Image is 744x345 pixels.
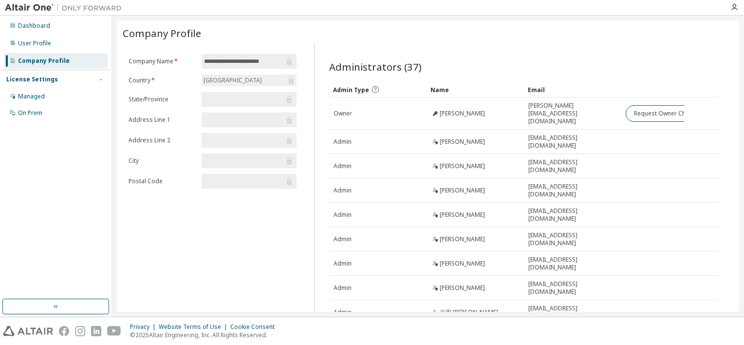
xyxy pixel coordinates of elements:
span: Administrators (37) [329,60,422,74]
span: [EMAIL_ADDRESS][DOMAIN_NAME] [528,207,617,223]
div: Dashboard [18,22,50,30]
label: State/Province [129,96,196,103]
span: [PERSON_NAME] [440,235,485,243]
span: 光宏 [PERSON_NAME] [440,308,498,316]
span: Admin Type [333,86,369,94]
span: Admin [334,187,352,194]
span: Admin [334,260,352,268]
div: Name [430,82,520,97]
span: [EMAIL_ADDRESS][DOMAIN_NAME] [528,158,617,174]
label: Postal Code [129,177,196,185]
span: Admin [334,284,352,292]
span: [PERSON_NAME] [440,284,485,292]
img: instagram.svg [75,326,85,336]
span: [PERSON_NAME] [440,260,485,268]
span: [PERSON_NAME] [440,162,485,170]
p: © 2025 Altair Engineering, Inc. All Rights Reserved. [130,331,280,339]
span: [EMAIL_ADDRESS][DOMAIN_NAME] [528,280,617,296]
span: [EMAIL_ADDRESS][DOMAIN_NAME] [528,231,617,247]
label: Company Name [129,57,196,65]
span: Owner [334,110,352,117]
span: [EMAIL_ADDRESS][DOMAIN_NAME] [528,305,617,320]
div: Cookie Consent [230,323,280,331]
span: Admin [334,235,352,243]
div: Company Profile [18,57,70,65]
span: [PERSON_NAME][EMAIL_ADDRESS][DOMAIN_NAME] [528,102,617,125]
span: [PERSON_NAME] [440,110,485,117]
img: linkedin.svg [91,326,101,336]
div: [GEOGRAPHIC_DATA] [202,75,263,86]
span: Admin [334,162,352,170]
label: Address Line 2 [129,136,196,144]
span: Admin [334,308,352,316]
span: [EMAIL_ADDRESS][DOMAIN_NAME] [528,183,617,198]
span: Company Profile [123,26,201,40]
span: Admin [334,211,352,219]
div: [GEOGRAPHIC_DATA] [202,75,297,86]
div: Managed [18,93,45,100]
span: [PERSON_NAME] [440,211,485,219]
label: Country [129,77,196,84]
div: Website Terms of Use [159,323,230,331]
span: Admin [334,138,352,146]
label: Address Line 1 [129,116,196,124]
div: On Prem [18,109,42,117]
button: Request Owner Change [626,105,708,122]
div: License Settings [6,76,58,83]
img: altair_logo.svg [3,326,53,336]
span: [EMAIL_ADDRESS][DOMAIN_NAME] [528,134,617,150]
span: [PERSON_NAME] [440,187,485,194]
div: Privacy [130,323,159,331]
div: User Profile [18,39,51,47]
span: [PERSON_NAME] [440,138,485,146]
img: Altair One [5,3,127,13]
span: [EMAIL_ADDRESS][DOMAIN_NAME] [528,256,617,271]
img: facebook.svg [59,326,69,336]
label: City [129,157,196,165]
div: Email [528,82,617,97]
img: youtube.svg [107,326,121,336]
